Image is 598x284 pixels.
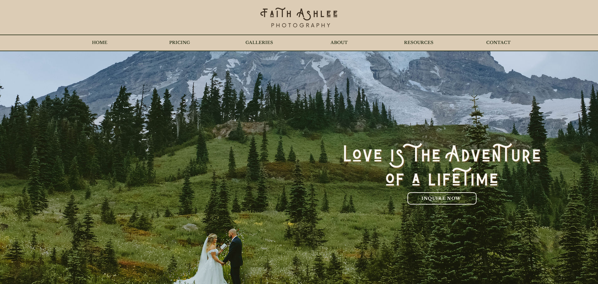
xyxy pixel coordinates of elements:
div: PRICING [140,35,219,51]
p: GALLERIES [242,35,276,51]
p: CONTACT [483,35,514,51]
p: PRICING [166,35,193,51]
p: RESOURCES [401,35,437,51]
img: Faith-Ashlee-Photography-Love-is-the-adventure-of-a-lifetime_edited.png [330,142,553,192]
a: GALLERIES [219,35,299,51]
p: HOME [89,35,110,51]
a: HOME [60,35,140,51]
nav: Site [60,35,538,51]
a: RESOURCES [379,35,459,51]
a: ABOUT [299,35,379,51]
img: Faith's Logo Black_edited_edited.png [260,6,338,30]
a: CONTACT [459,35,538,51]
span: INQUIRE NOW [422,196,461,201]
p: ABOUT [327,35,351,51]
a: INQUIRE NOW [407,192,477,205]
